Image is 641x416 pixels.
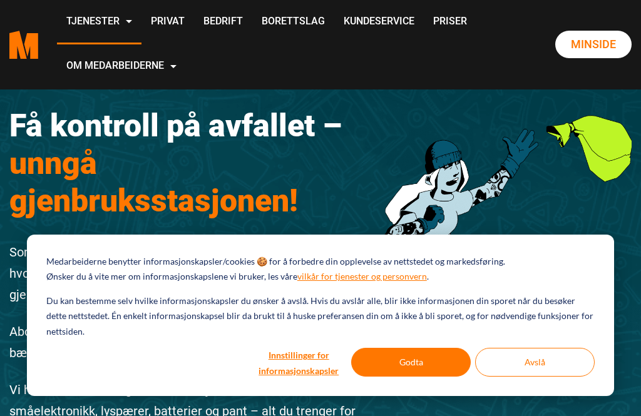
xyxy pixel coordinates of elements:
button: Godta [351,348,471,377]
img: 201222 Rydde Karakter 3 1 [383,79,632,353]
p: Du kan bestemme selv hvilke informasjonskapsler du ønsker å avslå. Hvis du avslår alle, blir ikke... [46,293,595,340]
a: vilkår for tjenester og personvern [297,269,427,285]
p: Som huseier i enebolig, rekkehus eller tomannsbolig vet du hvor tidkrevende det kan være å samle ... [9,241,364,305]
p: Medarbeiderne benytter informasjonskapsler/cookies 🍪 for å forbedre din opplevelse av nettstedet ... [46,254,505,270]
a: Minside [555,31,632,58]
p: Abonner på vår avfallshentingstjeneste – En enkel og bærekraftig løsning rett fra dør til gjenbruk! [9,321,364,363]
span: unngå gjenbruksstasjonen! [9,145,298,219]
h1: Få kontroll på avfallet – [9,107,364,220]
p: Ønsker du å vite mer om informasjonskapslene vi bruker, les våre . [46,269,429,285]
a: Om Medarbeiderne [57,44,186,89]
a: Medarbeiderne start page [9,21,38,68]
div: Cookie banner [27,235,614,396]
button: Innstillinger for informasjonskapsler [250,348,347,377]
button: Avslå [475,348,595,377]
